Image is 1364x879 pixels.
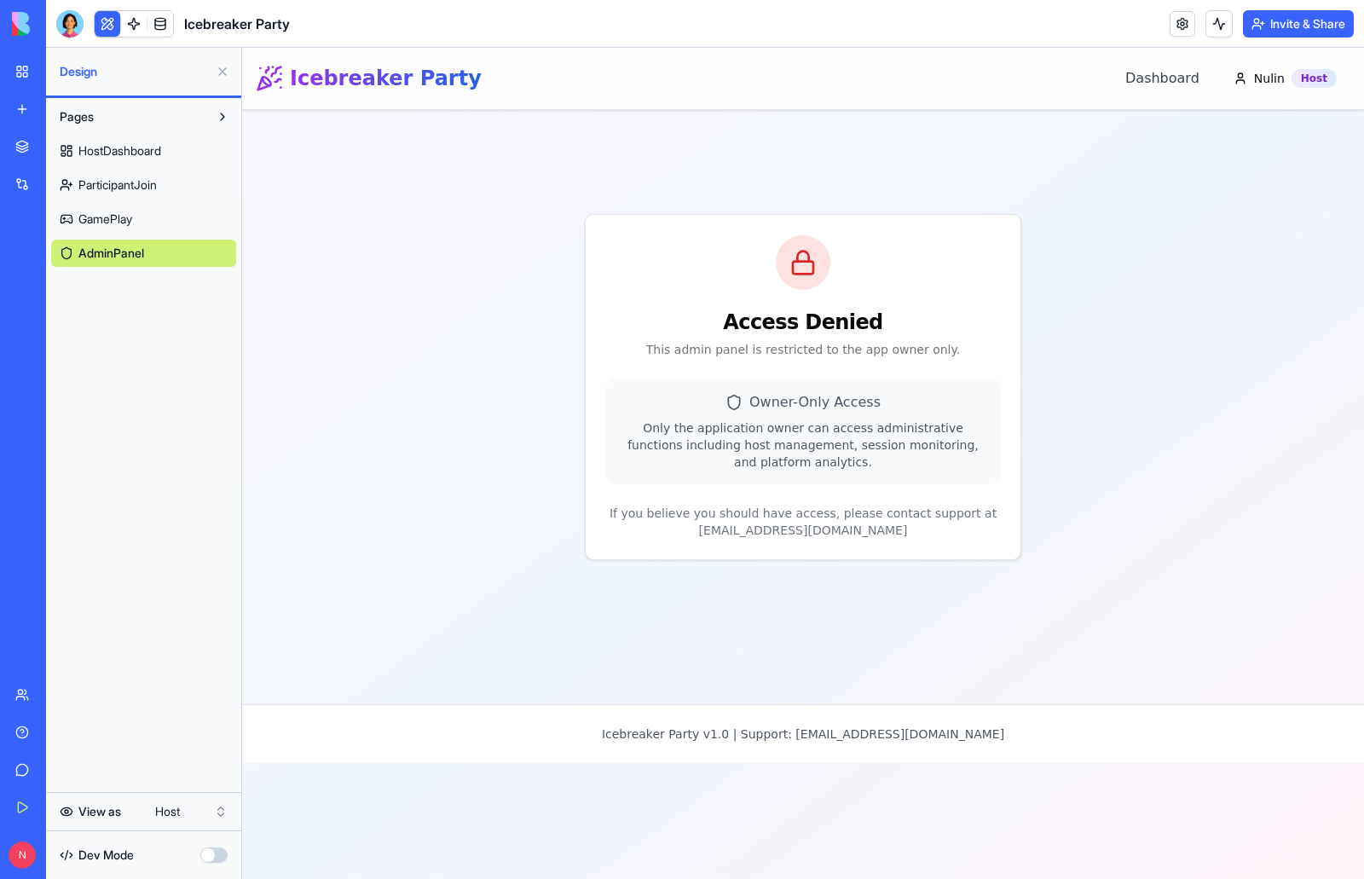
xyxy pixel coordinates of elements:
[51,137,236,165] a: HostDashboard
[378,372,744,423] p: Only the application owner can access administrative functions including host management, session...
[978,14,1108,48] button: NulinHost
[78,803,121,820] span: View as
[14,678,1108,695] p: Icebreaker Party v1.0 | Support: [EMAIL_ADDRESS][DOMAIN_NAME]
[364,293,758,310] div: This admin panel is restricted to the app owner only.
[60,108,94,125] span: Pages
[51,240,236,267] a: AdminPanel
[364,261,758,288] div: Access Denied
[78,245,144,262] span: AdminPanel
[48,17,240,44] h1: Icebreaker Party
[507,344,639,365] span: Owner-Only Access
[78,176,157,194] span: ParticipantJoin
[1012,22,1043,39] span: Nulin
[51,103,209,130] button: Pages
[78,847,134,864] span: Dev Mode
[51,205,236,233] a: GamePlay
[883,20,957,41] a: Dashboard
[60,63,209,80] span: Design
[78,211,132,228] span: GamePlay
[1049,21,1095,40] div: Host
[364,457,758,491] p: If you believe you should have access, please contact support at [EMAIL_ADDRESS][DOMAIN_NAME]
[78,142,161,159] span: HostDashboard
[1243,10,1354,38] button: Invite & Share
[51,171,236,199] a: ParticipantJoin
[12,12,118,36] img: logo
[9,841,36,869] span: N
[184,14,290,34] span: Icebreaker Party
